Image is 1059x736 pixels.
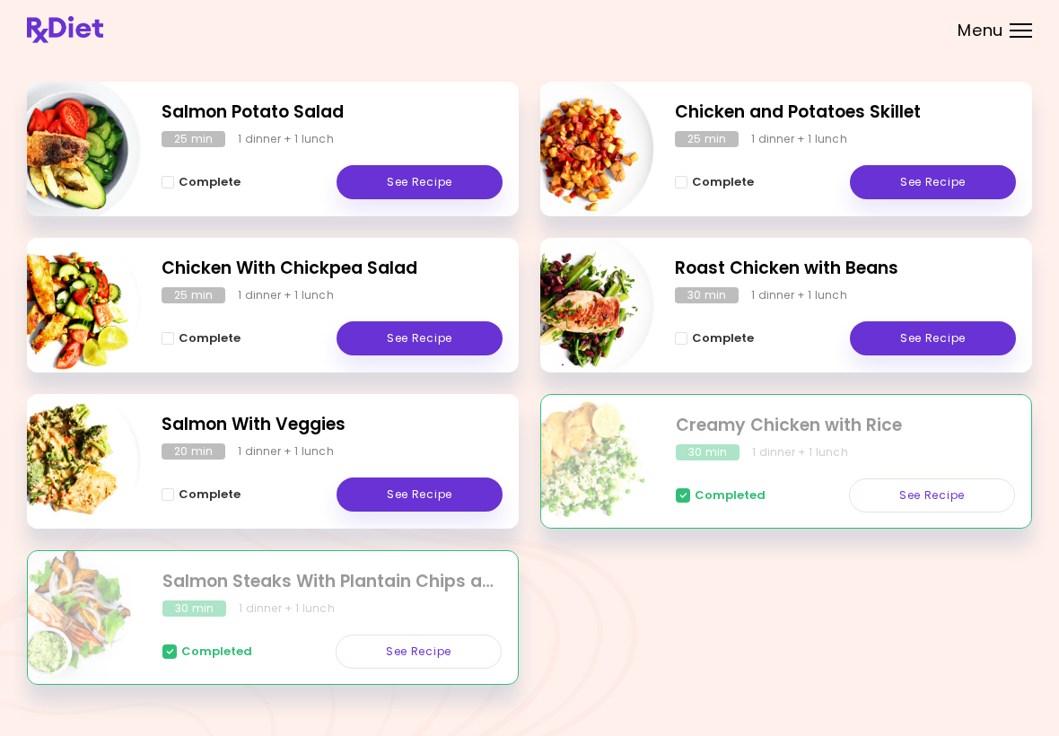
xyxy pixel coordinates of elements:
[239,600,335,617] div: 1 dinner + 1 lunch
[751,131,847,147] div: 1 dinner + 1 lunch
[162,256,503,282] h2: Chicken With Chickpea Salad
[958,22,1003,39] span: Menu
[676,413,1015,439] h2: Creamy Chicken with Rice
[181,644,252,659] span: Completed
[238,443,334,460] div: 1 dinner + 1 lunch
[675,131,739,147] div: 25 min
[238,131,334,147] div: 1 dinner + 1 lunch
[692,331,754,346] span: Complete
[675,100,1016,126] h2: Chicken and Potatoes Skillet
[238,287,334,303] div: 1 dinner + 1 lunch
[162,569,502,595] h2: Salmon Steaks With Plantain Chips and Guacamole
[162,443,225,460] div: 20 min
[849,478,1015,513] a: See Recipe - Creamy Chicken with Rice
[337,321,503,355] a: See Recipe - Chicken With Chickpea Salad
[675,328,754,349] button: Complete - Roast Chicken with Beans
[162,328,241,349] button: Complete - Chicken With Chickpea Salad
[850,165,1016,199] a: See Recipe - Chicken and Potatoes Skillet
[505,231,654,380] img: Info - Roast Chicken with Beans
[676,444,740,460] div: 30 min
[751,287,847,303] div: 1 dinner + 1 lunch
[675,171,754,193] button: Complete - Chicken and Potatoes Skillet
[506,388,655,537] img: Info - Creamy Chicken with Rice
[162,287,225,303] div: 25 min
[337,165,503,199] a: See Recipe - Salmon Potato Salad
[162,100,503,126] h2: Salmon Potato Salad
[692,175,754,189] span: Complete
[337,478,503,512] a: See Recipe - Salmon With Veggies
[752,444,848,460] div: 1 dinner + 1 lunch
[162,131,225,147] div: 25 min
[179,487,241,502] span: Complete
[162,171,241,193] button: Complete - Salmon Potato Salad
[850,321,1016,355] a: See Recipe - Roast Chicken with Beans
[162,412,503,438] h2: Salmon With Veggies
[162,600,226,617] div: 30 min
[695,488,766,503] span: Completed
[27,16,103,43] img: RxDiet
[162,484,241,505] button: Complete - Salmon With Veggies
[336,635,502,669] a: See Recipe - Salmon Steaks With Plantain Chips and Guacamole
[675,287,739,303] div: 30 min
[505,74,654,223] img: Info - Chicken and Potatoes Skillet
[179,331,241,346] span: Complete
[179,175,241,189] span: Complete
[675,256,1016,282] h2: Roast Chicken with Beans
